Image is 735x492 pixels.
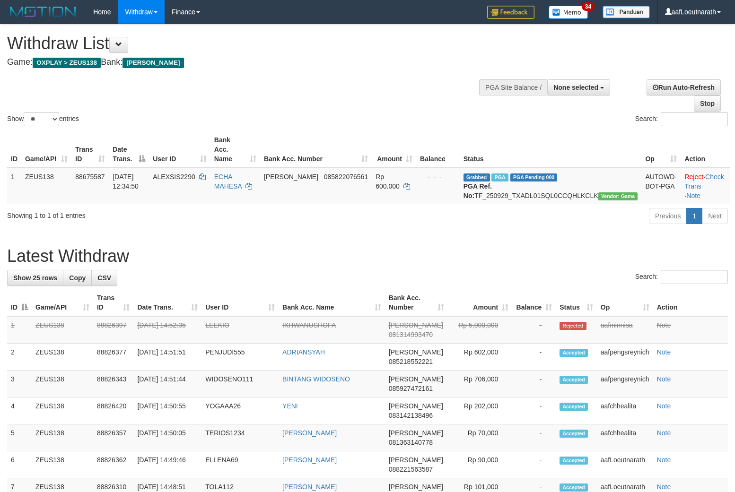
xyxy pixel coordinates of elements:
[32,451,93,478] td: ZEUS138
[201,344,279,371] td: PENJUDI555
[201,371,279,397] td: WIDOSENO111
[7,451,32,478] td: 6
[491,173,508,181] span: Marked by aafpengsreynich
[389,402,443,410] span: [PERSON_NAME]
[282,402,298,410] a: YENI
[653,289,728,316] th: Action
[553,84,598,91] span: None selected
[63,270,92,286] a: Copy
[686,208,702,224] a: 1
[13,274,57,282] span: Show 25 rows
[448,424,512,451] td: Rp 70,000
[389,331,433,338] span: Copy 081314993470 to clipboard
[597,371,653,397] td: aafpengsreynich
[7,397,32,424] td: 4
[7,247,728,266] h1: Latest Withdraw
[75,173,105,181] span: 88675587
[684,173,724,190] a: Check Trans
[282,456,337,464] a: [PERSON_NAME]
[376,173,400,190] span: Rp 600.000
[71,131,109,168] th: Trans ID: activate to sort column ascending
[597,451,653,478] td: aafLoeutnarath
[93,371,133,397] td: 88826343
[7,289,32,316] th: ID: activate to sort column descending
[109,131,149,168] th: Date Trans.: activate to sort column descending
[635,270,728,284] label: Search:
[684,173,703,181] a: Reject
[201,451,279,478] td: ELLENA69
[560,322,586,330] span: Rejected
[260,131,372,168] th: Bank Acc. Number: activate to sort column ascending
[389,385,433,392] span: Copy 085927472161 to clipboard
[7,270,63,286] a: Show 25 rows
[686,192,700,199] a: Note
[389,466,433,473] span: Copy 088221563587 to clipboard
[21,131,71,168] th: Game/API: activate to sort column ascending
[512,397,556,424] td: -
[201,289,279,316] th: User ID: activate to sort column ascending
[560,376,588,384] span: Accepted
[93,316,133,344] td: 88826397
[460,168,642,204] td: TF_250929_TXADL01SQL0CCQHLKCLK
[560,457,588,465] span: Accepted
[7,207,299,220] div: Showing 1 to 1 of 1 entries
[448,316,512,344] td: Rp 5,000,000
[464,182,492,199] b: PGA Ref. No:
[282,375,350,383] a: BINTANG WIDOSENO
[681,131,730,168] th: Action
[264,173,318,181] span: [PERSON_NAME]
[93,289,133,316] th: Trans ID: activate to sort column ascending
[372,131,416,168] th: Amount: activate to sort column ascending
[389,321,443,329] span: [PERSON_NAME]
[657,429,671,437] a: Note
[603,6,650,18] img: panduan.png
[512,371,556,397] td: -
[512,344,556,371] td: -
[597,424,653,451] td: aafchhealita
[657,483,671,491] a: Note
[389,412,433,419] span: Copy 083142138496 to clipboard
[389,456,443,464] span: [PERSON_NAME]
[7,58,481,67] h4: Game: Bank:
[487,6,534,19] img: Feedback.jpg
[560,403,588,411] span: Accepted
[598,192,638,200] span: Vendor URL: https://trx31.1velocity.biz
[420,172,456,181] div: - - -
[93,397,133,424] td: 88826420
[279,289,385,316] th: Bank Acc. Name: activate to sort column ascending
[93,451,133,478] td: 88826362
[389,439,433,446] span: Copy 081363140778 to clipboard
[549,6,588,19] img: Button%20Memo.svg
[597,397,653,424] td: aafchhealita
[448,371,512,397] td: Rp 706,000
[32,371,93,397] td: ZEUS138
[641,168,681,204] td: AUTOWD-BOT-PGA
[512,424,556,451] td: -
[133,371,201,397] td: [DATE] 14:51:44
[32,289,93,316] th: Game/API: activate to sort column ascending
[647,79,721,95] a: Run Auto-Refresh
[389,483,443,491] span: [PERSON_NAME]
[448,397,512,424] td: Rp 202,000
[649,208,687,224] a: Previous
[556,289,597,316] th: Status: activate to sort column ascending
[7,131,21,168] th: ID
[512,289,556,316] th: Balance: activate to sort column ascending
[512,316,556,344] td: -
[582,2,595,11] span: 34
[479,79,547,95] div: PGA Site Balance /
[597,344,653,371] td: aafpengsreynich
[149,131,210,168] th: User ID: activate to sort column ascending
[694,95,721,112] a: Stop
[153,173,195,181] span: ALEXSIS2290
[547,79,610,95] button: None selected
[214,173,242,190] a: ECHA MAHESA
[133,397,201,424] td: [DATE] 14:50:55
[7,371,32,397] td: 3
[324,173,368,181] span: Copy 085822076561 to clipboard
[91,270,117,286] a: CSV
[7,168,21,204] td: 1
[69,274,86,282] span: Copy
[93,424,133,451] td: 88826357
[661,112,728,126] input: Search:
